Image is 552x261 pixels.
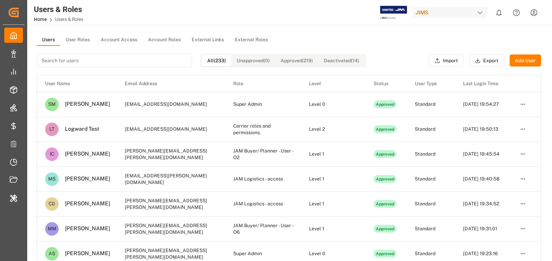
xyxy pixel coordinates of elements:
[374,200,397,208] div: Approved
[59,175,110,182] div: [PERSON_NAME]
[95,34,143,46] button: Account Access
[365,75,407,92] th: Status
[407,92,455,117] td: Standard
[407,117,455,142] td: Standard
[59,126,100,133] div: Logward Test
[455,75,512,92] th: Last Login Time
[37,54,192,67] input: Search for users
[301,216,365,241] td: Level 1
[225,75,301,92] th: Role
[301,75,365,92] th: Level
[407,75,455,92] th: User Type
[301,117,365,142] td: Level 2
[59,151,110,158] div: [PERSON_NAME]
[429,54,464,67] button: Import
[37,75,117,92] th: User Name
[455,92,512,117] td: [DATE] 19:54:27
[455,191,512,216] td: [DATE] 19:34:52
[455,117,512,142] td: [DATE] 19:50:13
[37,34,60,46] button: Users
[374,125,397,133] div: Approved
[117,142,225,166] td: [PERSON_NAME][EMAIL_ADDRESS][PERSON_NAME][DOMAIN_NAME]
[117,191,225,216] td: [PERSON_NAME][EMAIL_ADDRESS][PERSON_NAME][DOMAIN_NAME]
[301,92,365,117] td: Level 0
[455,142,512,166] td: [DATE] 19:45:54
[374,150,397,158] div: Approved
[225,117,301,142] td: Carrier roles and permissions.
[374,175,397,183] div: Approved
[455,216,512,241] td: [DATE] 19:31:01
[59,250,110,257] div: [PERSON_NAME]
[225,142,301,166] td: JAM Buyer/ Planner - User - O2
[231,55,275,66] button: Unapproved (0)
[412,5,490,20] button: JIMS
[60,34,95,46] button: User Roles
[407,142,455,166] td: Standard
[407,166,455,191] td: Standard
[374,250,397,257] div: Approved
[225,166,301,191] td: JAM Logistics - access
[380,6,407,19] img: Exertis%20JAM%20-%20Email%20Logo.jpg_1722504956.jpg
[59,225,110,232] div: [PERSON_NAME]
[117,166,225,191] td: [EMAIL_ADDRESS][PERSON_NAME][DOMAIN_NAME]
[117,75,225,92] th: Email Address
[508,4,525,21] button: Help Center
[225,191,301,216] td: JAM Logistics - access
[510,54,541,67] button: Add User
[490,4,508,21] button: show 0 new notifications
[225,92,301,117] td: Super Admin
[229,34,273,46] button: External Roles
[374,225,397,233] div: Approved
[117,117,225,142] td: [EMAIL_ADDRESS][DOMAIN_NAME]
[469,54,504,67] button: Export
[117,216,225,241] td: [PERSON_NAME][EMAIL_ADDRESS][PERSON_NAME][DOMAIN_NAME]
[301,142,365,166] td: Level 1
[59,101,110,108] div: [PERSON_NAME]
[34,17,47,22] a: Home
[275,55,318,66] button: Approved (219)
[412,7,487,18] div: JIMS
[455,166,512,191] td: [DATE] 19:40:58
[407,191,455,216] td: Standard
[59,200,110,207] div: [PERSON_NAME]
[186,34,229,46] button: External Links
[374,100,397,108] div: Approved
[225,216,301,241] td: JAM Buyer/ Planner - User - O6
[301,166,365,191] td: Level 1
[318,55,365,66] button: Deactivated (14)
[407,216,455,241] td: Standard
[34,4,83,15] div: Users & Roles
[117,92,225,117] td: [EMAIL_ADDRESS][DOMAIN_NAME]
[202,55,231,66] button: All (233)
[301,191,365,216] td: Level 1
[143,34,186,46] button: Account Roles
